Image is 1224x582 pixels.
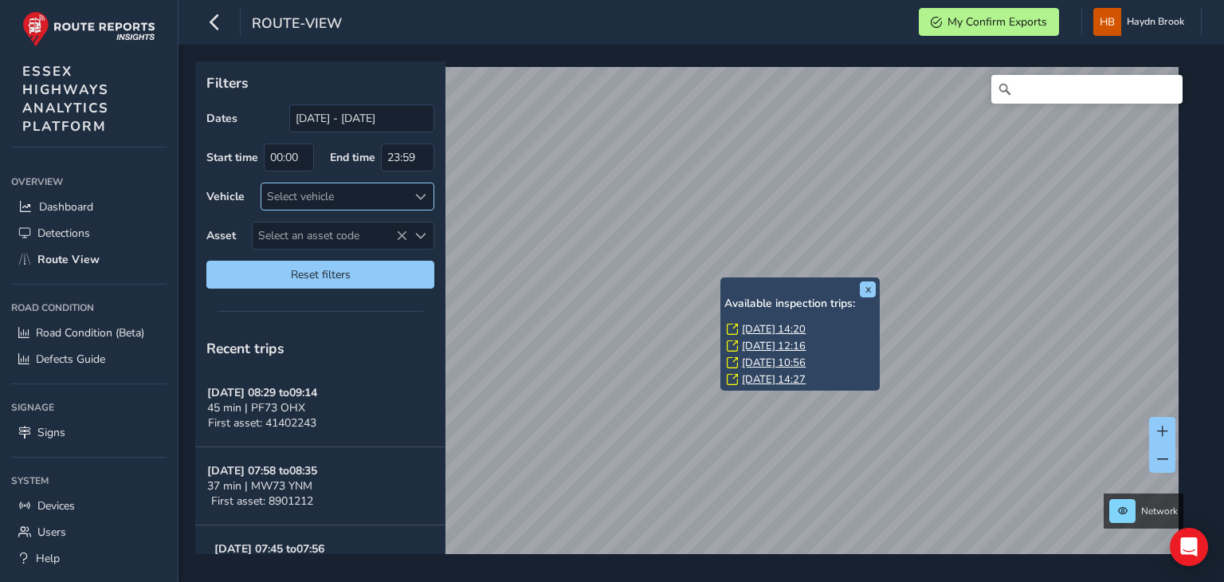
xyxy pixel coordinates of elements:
a: Detections [11,220,167,246]
a: [DATE] 10:56 [742,356,806,370]
span: Haydn Brook [1127,8,1184,36]
button: My Confirm Exports [919,8,1059,36]
button: [DATE] 07:58 to08:3537 min | MW73 YNMFirst asset: 8901212 [195,447,445,525]
span: Recent trips [206,339,284,358]
span: Select an asset code [253,222,407,249]
img: rr logo [22,11,155,47]
strong: [DATE] 07:58 to 08:35 [207,463,317,478]
span: route-view [252,14,342,36]
span: Route View [37,252,100,267]
span: 37 min | MW73 YNM [207,478,312,494]
a: Devices [11,493,167,519]
button: Reset filters [206,261,434,289]
h6: Available inspection trips: [724,297,876,311]
span: Defects Guide [36,352,105,367]
a: [DATE] 14:27 [742,372,806,387]
div: Select vehicle [261,183,407,210]
a: Dashboard [11,194,167,220]
label: Asset [206,228,236,243]
p: Filters [206,73,434,93]
div: System [11,469,167,493]
button: [DATE] 08:29 to09:1445 min | PF73 OHXFirst asset: 41402243 [195,369,445,447]
label: Vehicle [206,189,245,204]
div: Select an asset code [407,222,433,249]
input: Search [991,75,1183,104]
span: First asset: 8901212 [211,494,313,509]
span: Devices [37,498,75,513]
span: 45 min | PF73 OHX [207,400,305,415]
label: Dates [206,111,237,126]
span: Reset filters [218,267,422,282]
img: diamond-layout [1093,8,1121,36]
span: Users [37,525,66,540]
button: x [860,281,876,297]
div: Road Condition [11,296,167,320]
button: Haydn Brook [1093,8,1190,36]
canvas: Map [201,67,1179,572]
span: My Confirm Exports [947,14,1047,29]
a: Help [11,545,167,572]
span: Road Condition (Beta) [36,325,144,340]
div: Open Intercom Messenger [1170,528,1208,566]
div: Signage [11,395,167,419]
span: ESSEX HIGHWAYS ANALYTICS PLATFORM [22,62,109,136]
a: Signs [11,419,167,446]
span: Dashboard [39,199,93,214]
strong: [DATE] 08:29 to 09:14 [207,385,317,400]
a: Defects Guide [11,346,167,372]
a: Road Condition (Beta) [11,320,167,346]
span: Detections [37,226,90,241]
div: Overview [11,170,167,194]
span: Help [36,551,60,566]
strong: [DATE] 07:45 to 07:56 [214,541,324,556]
span: Signs [37,425,65,440]
label: Start time [206,150,258,165]
span: Network [1141,505,1178,517]
label: End time [330,150,375,165]
a: Users [11,519,167,545]
a: [DATE] 14:20 [742,322,806,336]
a: [DATE] 12:16 [742,339,806,353]
span: First asset: 41402243 [208,415,316,431]
a: Route View [11,246,167,273]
